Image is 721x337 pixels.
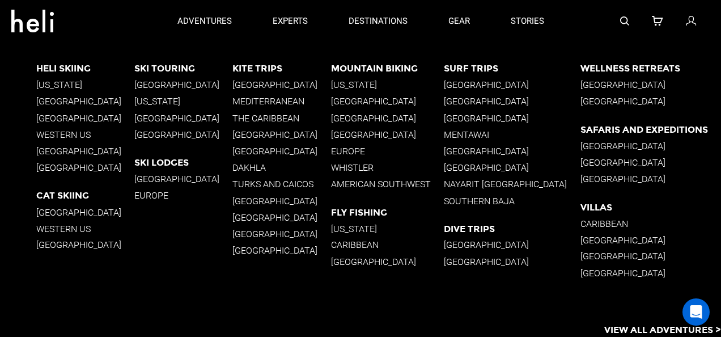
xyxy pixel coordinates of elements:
[331,96,444,107] p: [GEOGRAPHIC_DATA]
[580,141,721,151] p: [GEOGRAPHIC_DATA]
[232,96,330,107] p: Mediterranean
[444,63,580,74] p: Surf Trips
[232,146,330,157] p: [GEOGRAPHIC_DATA]
[444,162,580,173] p: [GEOGRAPHIC_DATA]
[444,129,580,140] p: Mentawai
[134,63,232,74] p: Ski Touring
[331,179,444,189] p: American Southwest
[36,63,134,74] p: Heli Skiing
[273,15,308,27] p: experts
[331,256,444,267] p: [GEOGRAPHIC_DATA]
[682,298,710,326] div: Open Intercom Messenger
[331,207,444,218] p: Fly Fishing
[36,79,134,90] p: [US_STATE]
[580,63,721,74] p: Wellness Retreats
[331,79,444,90] p: [US_STATE]
[331,113,444,124] p: [GEOGRAPHIC_DATA]
[444,240,580,251] p: [GEOGRAPHIC_DATA]
[620,17,629,26] img: search-bar-icon.svg
[444,256,580,267] p: [GEOGRAPHIC_DATA]
[580,201,721,212] p: Villas
[331,63,444,74] p: Mountain Biking
[134,96,232,107] p: [US_STATE]
[36,129,134,140] p: Western US
[36,162,134,173] p: [GEOGRAPHIC_DATA]
[580,251,721,262] p: [GEOGRAPHIC_DATA]
[232,196,330,207] p: [GEOGRAPHIC_DATA]
[36,190,134,201] p: Cat Skiing
[580,235,721,246] p: [GEOGRAPHIC_DATA]
[331,129,444,140] p: [GEOGRAPHIC_DATA]
[580,157,721,168] p: [GEOGRAPHIC_DATA]
[36,96,134,107] p: [GEOGRAPHIC_DATA]
[177,15,232,27] p: adventures
[134,190,232,201] p: Europe
[444,196,580,207] p: Southern Baja
[36,146,134,157] p: [GEOGRAPHIC_DATA]
[232,63,330,74] p: Kite Trips
[232,129,330,140] p: [GEOGRAPHIC_DATA]
[232,79,330,90] p: [GEOGRAPHIC_DATA]
[444,96,580,107] p: [GEOGRAPHIC_DATA]
[444,224,580,234] p: Dive Trips
[331,162,444,173] p: Whistler
[349,15,408,27] p: destinations
[444,79,580,90] p: [GEOGRAPHIC_DATA]
[580,174,721,184] p: [GEOGRAPHIC_DATA]
[134,129,232,140] p: [GEOGRAPHIC_DATA]
[580,218,721,229] p: Caribbean
[36,240,134,251] p: [GEOGRAPHIC_DATA]
[580,96,721,107] p: [GEOGRAPHIC_DATA]
[134,157,232,168] p: Ski Lodges
[134,174,232,184] p: [GEOGRAPHIC_DATA]
[232,162,330,173] p: Dakhla
[580,79,721,90] p: [GEOGRAPHIC_DATA]
[444,146,580,157] p: [GEOGRAPHIC_DATA]
[36,224,134,234] p: Western US
[232,113,330,124] p: The Caribbean
[134,79,232,90] p: [GEOGRAPHIC_DATA]
[232,212,330,223] p: [GEOGRAPHIC_DATA]
[444,179,580,189] p: Nayarit [GEOGRAPHIC_DATA]
[331,146,444,157] p: Europe
[232,229,330,239] p: [GEOGRAPHIC_DATA]
[604,324,721,337] p: View All Adventures >
[331,240,444,251] p: Caribbean
[36,113,134,124] p: [GEOGRAPHIC_DATA]
[232,245,330,256] p: [GEOGRAPHIC_DATA]
[331,224,444,234] p: [US_STATE]
[134,113,232,124] p: [GEOGRAPHIC_DATA]
[580,124,721,135] p: Safaris and Expeditions
[444,113,580,124] p: [GEOGRAPHIC_DATA]
[36,207,134,218] p: [GEOGRAPHIC_DATA]
[580,268,721,279] p: [GEOGRAPHIC_DATA]
[232,179,330,189] p: Turks and Caicos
